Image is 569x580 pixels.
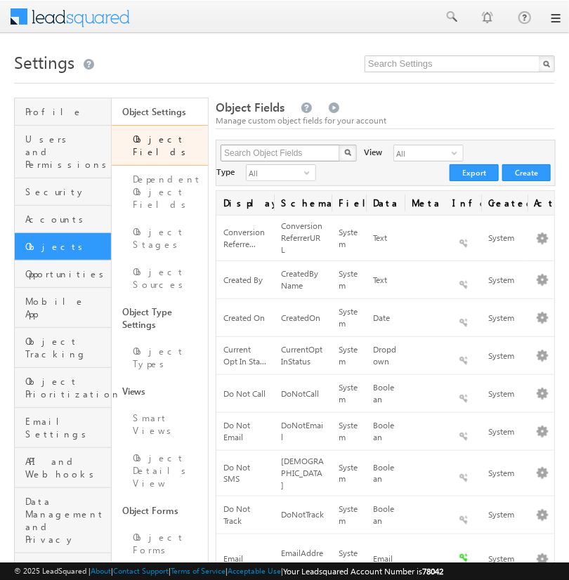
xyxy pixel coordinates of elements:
[373,461,398,487] div: Boolean
[112,524,209,564] a: Object Forms
[339,418,359,445] div: System
[15,126,111,178] a: Users and Permissions
[422,566,443,576] span: 78042
[14,565,443,578] span: © 2025 LeadSquared | | | | |
[15,206,111,233] a: Accounts
[15,368,111,408] a: Object Prioritization
[112,258,209,298] a: Object Sources
[373,381,398,407] div: Boolean
[228,566,281,575] a: Acceptable Use
[25,295,107,320] span: Mobile App
[223,275,263,285] span: Created By
[450,164,499,181] button: Export
[394,145,452,161] span: All
[339,381,359,407] div: System
[112,404,209,444] a: Smart Views
[373,311,398,326] div: Date
[25,560,107,573] span: Analytics
[25,133,107,171] span: Users and Permissions
[112,98,209,125] a: Object Settings
[339,461,359,487] div: System
[365,55,555,72] input: Search Settings
[15,488,111,553] a: Data Management and Privacy
[112,444,209,497] a: Object Details View
[488,273,521,288] div: System
[25,240,107,253] span: Objects
[373,418,398,445] div: Boolean
[25,213,107,225] span: Accounts
[488,387,521,402] div: System
[304,169,315,177] span: select
[364,145,382,159] div: View
[281,219,325,258] div: ConversionReferrerURL
[91,566,111,575] a: About
[332,191,366,215] span: Field Type
[488,508,521,522] div: System
[112,497,209,524] a: Object Forms
[25,375,107,400] span: Object Prioritization
[488,231,521,246] div: System
[15,328,111,368] a: Object Tracking
[14,51,74,73] span: Settings
[216,191,274,215] span: Display Name
[112,166,209,218] a: Dependent Object Fields
[281,343,325,369] div: CurrentOptInStatus
[223,227,265,249] span: Conversion Referre...
[15,178,111,206] a: Security
[25,455,107,480] span: API and Webhooks
[488,552,521,567] div: System
[112,338,209,378] a: Object Types
[502,164,551,181] button: Create
[281,454,325,493] div: [DEMOGRAPHIC_DATA]
[344,149,351,156] img: Search
[281,418,325,445] div: DoNotEmail
[339,502,359,529] div: System
[25,185,107,198] span: Security
[488,425,521,440] div: System
[216,164,235,178] div: Type
[223,462,250,485] span: Do Not SMS
[223,388,266,399] span: Do Not Call
[223,420,250,442] span: Do Not Email
[216,114,555,127] div: Manage custom object fields for your account
[488,466,521,481] div: System
[112,125,209,166] a: Object Fields
[373,343,398,369] div: Dropdown
[488,311,521,326] div: System
[15,408,111,448] a: Email Settings
[25,335,107,360] span: Object Tracking
[528,191,554,215] span: Actions
[373,502,398,529] div: Boolean
[488,349,521,364] div: System
[223,312,265,323] span: Created On
[247,165,304,180] span: All
[15,288,111,328] a: Mobile App
[25,268,107,280] span: Opportunities
[281,508,325,522] div: DoNotTrack
[112,218,209,258] a: Object Stages
[481,191,528,215] span: Created By
[452,149,463,157] span: select
[339,267,359,294] div: System
[366,191,405,215] span: Data Type
[373,273,398,288] div: Text
[373,231,398,246] div: Text
[112,298,209,338] a: Object Type Settings
[283,566,443,576] span: Your Leadsquared Account Number is
[339,546,359,573] div: System
[339,305,359,331] div: System
[171,566,225,575] a: Terms of Service
[373,552,398,567] div: Email
[223,503,250,526] span: Do Not Track
[223,344,266,367] span: Current Opt In Sta...
[339,343,359,369] div: System
[281,546,325,573] div: EmailAddress
[281,311,325,326] div: CreatedOn
[25,495,107,546] span: Data Management and Privacy
[274,191,332,215] span: Schema Name
[216,99,284,115] span: Object Fields
[15,261,111,288] a: Opportunities
[25,105,107,118] span: Profile
[15,448,111,488] a: API and Webhooks
[281,267,325,294] div: CreatedByName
